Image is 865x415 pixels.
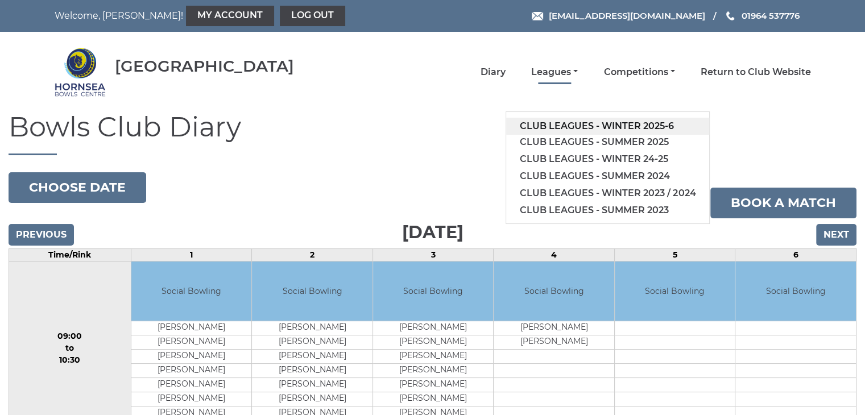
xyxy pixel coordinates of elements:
[373,248,494,261] td: 3
[55,6,360,26] nav: Welcome, [PERSON_NAME]!
[614,248,735,261] td: 5
[9,248,131,261] td: Time/Rink
[186,6,274,26] a: My Account
[252,248,373,261] td: 2
[373,335,494,350] td: [PERSON_NAME]
[506,118,709,135] a: Club leagues - Winter 2025-6
[9,224,74,246] input: Previous
[252,364,373,378] td: [PERSON_NAME]
[252,392,373,406] td: [PERSON_NAME]
[741,10,799,21] span: 01964 537776
[506,111,710,224] ul: Leagues
[373,392,494,406] td: [PERSON_NAME]
[494,262,614,321] td: Social Bowling
[725,9,799,22] a: Phone us 01964 537776
[252,350,373,364] td: [PERSON_NAME]
[494,321,614,335] td: [PERSON_NAME]
[131,350,252,364] td: [PERSON_NAME]
[506,151,709,168] a: Club leagues - Winter 24-25
[615,262,735,321] td: Social Bowling
[252,378,373,392] td: [PERSON_NAME]
[252,262,373,321] td: Social Bowling
[816,224,856,246] input: Next
[548,10,705,21] span: [EMAIL_ADDRESS][DOMAIN_NAME]
[726,11,734,20] img: Phone us
[9,112,856,155] h1: Bowls Club Diary
[9,172,146,203] button: Choose date
[252,321,373,335] td: [PERSON_NAME]
[131,335,252,350] td: [PERSON_NAME]
[252,335,373,350] td: [PERSON_NAME]
[131,392,252,406] td: [PERSON_NAME]
[494,335,614,350] td: [PERSON_NAME]
[373,378,494,392] td: [PERSON_NAME]
[506,202,709,219] a: Club leagues - Summer 2023
[131,321,252,335] td: [PERSON_NAME]
[532,9,705,22] a: Email [EMAIL_ADDRESS][DOMAIN_NAME]
[532,12,543,20] img: Email
[701,66,811,78] a: Return to Club Website
[55,47,106,98] img: Hornsea Bowls Centre
[131,248,252,261] td: 1
[481,66,506,78] a: Diary
[494,248,615,261] td: 4
[531,66,578,78] a: Leagues
[131,262,252,321] td: Social Bowling
[710,188,856,218] a: Book a match
[373,321,494,335] td: [PERSON_NAME]
[115,57,294,75] div: [GEOGRAPHIC_DATA]
[603,66,674,78] a: Competitions
[735,262,856,321] td: Social Bowling
[506,134,709,151] a: Club leagues - Summer 2025
[373,364,494,378] td: [PERSON_NAME]
[373,350,494,364] td: [PERSON_NAME]
[131,364,252,378] td: [PERSON_NAME]
[506,168,709,185] a: Club leagues - Summer 2024
[735,248,856,261] td: 6
[280,6,345,26] a: Log out
[373,262,494,321] td: Social Bowling
[131,378,252,392] td: [PERSON_NAME]
[506,185,709,202] a: Club leagues - Winter 2023 / 2024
